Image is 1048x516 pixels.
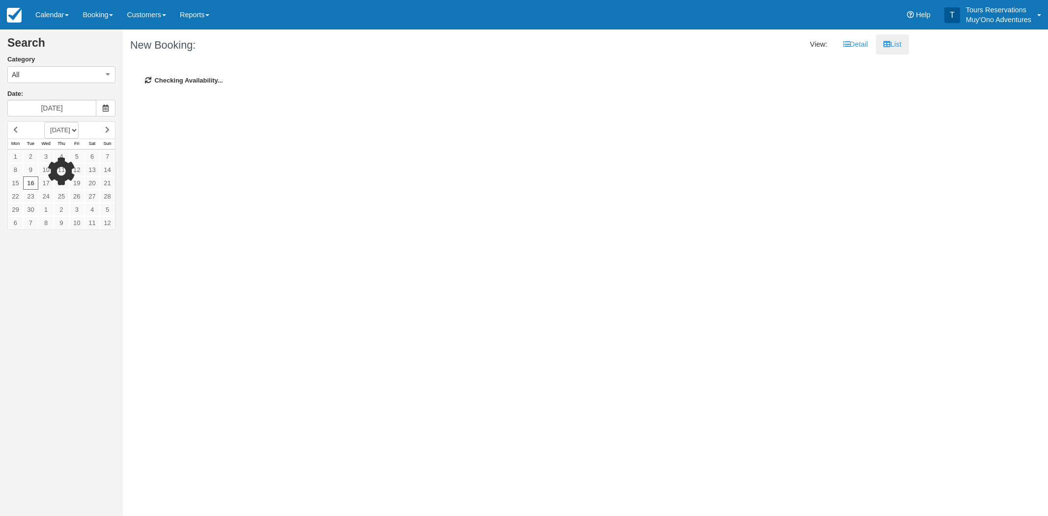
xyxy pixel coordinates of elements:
[803,34,835,55] li: View:
[130,61,902,100] div: Checking Availability...
[7,8,22,23] img: checkfront-main-nav-mini-logo.png
[7,37,115,55] h2: Search
[7,89,115,99] label: Date:
[876,34,908,55] a: List
[907,11,914,18] i: Help
[130,39,509,51] h1: New Booking:
[23,176,38,190] a: 16
[7,55,115,64] label: Category
[836,34,876,55] a: Detail
[916,11,931,19] span: Help
[966,5,1031,15] p: Tours Reservations
[944,7,960,23] div: T
[12,70,20,80] span: All
[7,66,115,83] button: All
[966,15,1031,25] p: Muy'Ono Adventures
